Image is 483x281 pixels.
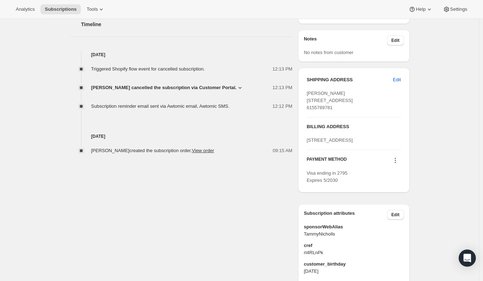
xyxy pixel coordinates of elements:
[391,212,400,218] span: Edit
[304,249,404,256] span: rI4RLnPk
[273,84,293,91] span: 12:13 PM
[387,35,404,45] button: Edit
[307,76,393,83] h3: SHIPPING ADDRESS
[304,35,387,45] h3: Notes
[304,261,404,268] span: customer_birthday
[273,147,292,154] span: 09:15 AM
[450,6,467,12] span: Settings
[70,51,293,58] h4: [DATE]
[91,66,205,72] span: Triggered Shopify flow event for cancelled subscription.
[304,210,387,220] h3: Subscription attributes
[304,50,353,55] span: No notes from customer
[307,91,353,110] span: [PERSON_NAME] [STREET_ADDRESS] 6155789781
[273,66,293,73] span: 12:13 PM
[439,4,472,14] button: Settings
[91,148,214,153] span: [PERSON_NAME] created the subscription order.
[387,210,404,220] button: Edit
[307,137,353,143] span: [STREET_ADDRESS]
[273,103,293,110] span: 12:12 PM
[459,249,476,267] div: Open Intercom Messenger
[416,6,425,12] span: Help
[192,148,214,153] a: View order
[391,38,400,43] span: Edit
[16,6,35,12] span: Analytics
[91,84,237,91] span: [PERSON_NAME] cancelled the subscription via Customer Portal.
[304,242,404,249] span: cref
[389,74,405,86] button: Edit
[91,84,244,91] button: [PERSON_NAME] cancelled the subscription via Customer Portal.
[304,223,404,231] span: sponsorWebAlias
[307,156,347,166] h3: PAYMENT METHOD
[70,133,293,140] h4: [DATE]
[82,4,109,14] button: Tools
[40,4,81,14] button: Subscriptions
[91,103,230,109] span: Subscription reminder email sent via Awtomic email, Awtomic SMS.
[45,6,77,12] span: Subscriptions
[304,268,404,275] span: [DATE]
[393,76,401,83] span: Edit
[304,231,404,238] span: TammyNicholls
[87,6,98,12] span: Tools
[307,170,347,183] span: Visa ending in 2795 Expires 5/2030
[81,21,293,28] h2: Timeline
[404,4,437,14] button: Help
[307,123,401,130] h3: BILLING ADDRESS
[11,4,39,14] button: Analytics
